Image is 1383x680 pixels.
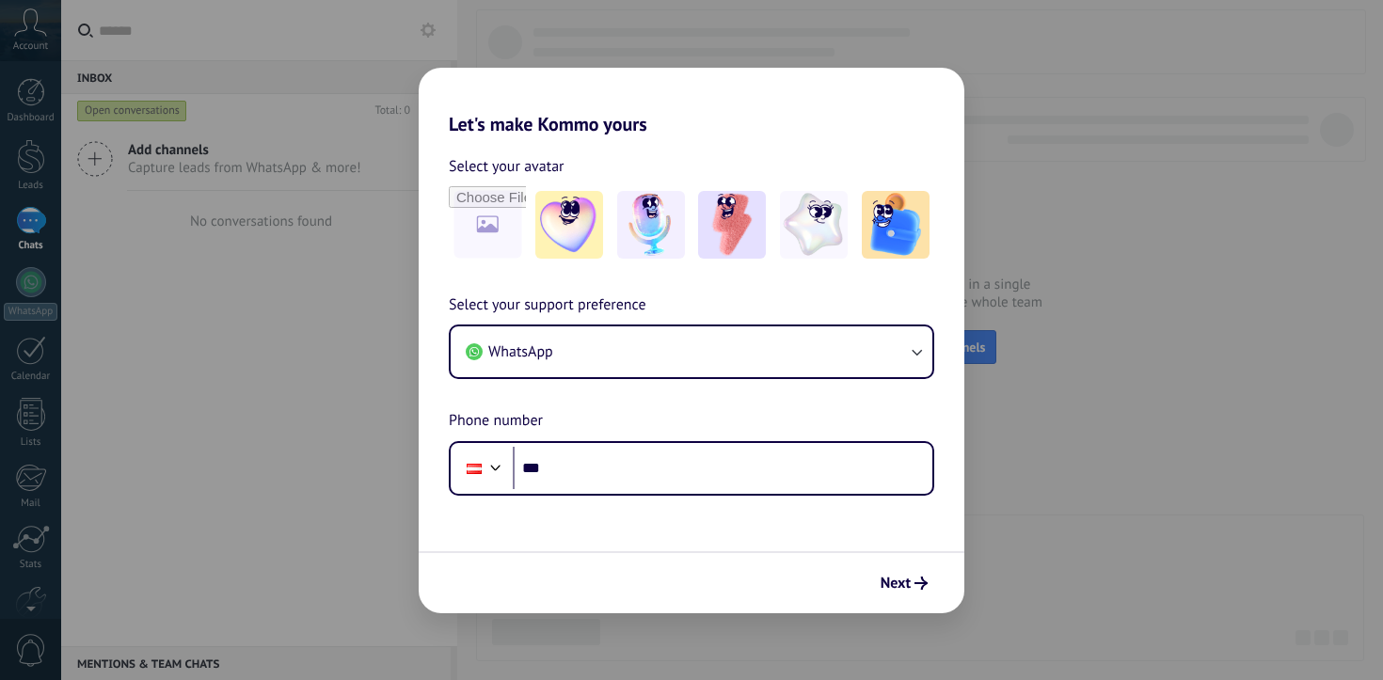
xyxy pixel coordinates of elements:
img: -5.jpeg [862,191,930,259]
span: Select your avatar [449,154,564,179]
img: -3.jpeg [698,191,766,259]
img: -1.jpeg [535,191,603,259]
div: Austria: + 43 [456,449,492,488]
img: -2.jpeg [617,191,685,259]
button: Next [872,567,936,599]
h2: Let's make Kommo yours [419,68,964,135]
span: Phone number [449,409,543,434]
span: WhatsApp [488,342,553,361]
span: Next [881,577,911,590]
button: WhatsApp [451,326,932,377]
span: Select your support preference [449,293,646,318]
img: -4.jpeg [780,191,848,259]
